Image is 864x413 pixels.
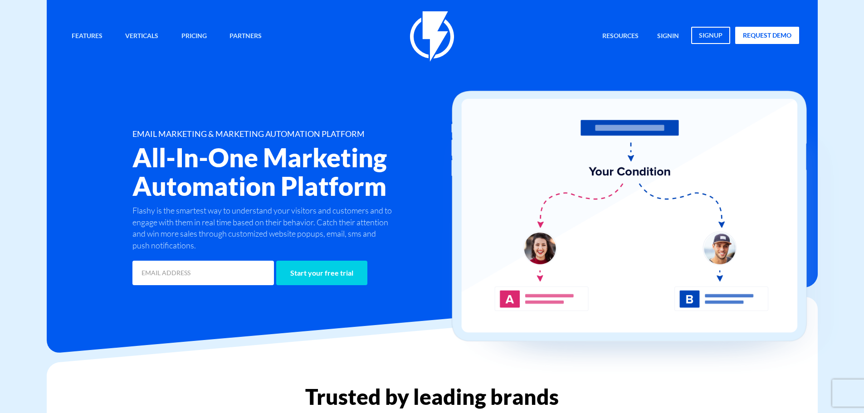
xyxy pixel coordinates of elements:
input: Start your free trial [276,261,367,285]
a: Features [65,27,109,46]
a: signin [650,27,686,46]
h2: Trusted by leading brands [47,385,818,408]
a: Resources [596,27,645,46]
a: Verticals [118,27,165,46]
a: signup [691,27,730,44]
a: Pricing [175,27,214,46]
h2: All-In-One Marketing Automation Platform [132,143,486,200]
input: EMAIL ADDRESS [132,261,274,285]
a: request demo [735,27,799,44]
p: Flashy is the smartest way to understand your visitors and customers and to engage with them in r... [132,205,395,252]
a: Partners [223,27,268,46]
h1: EMAIL MARKETING & MARKETING AUTOMATION PLATFORM [132,130,486,139]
